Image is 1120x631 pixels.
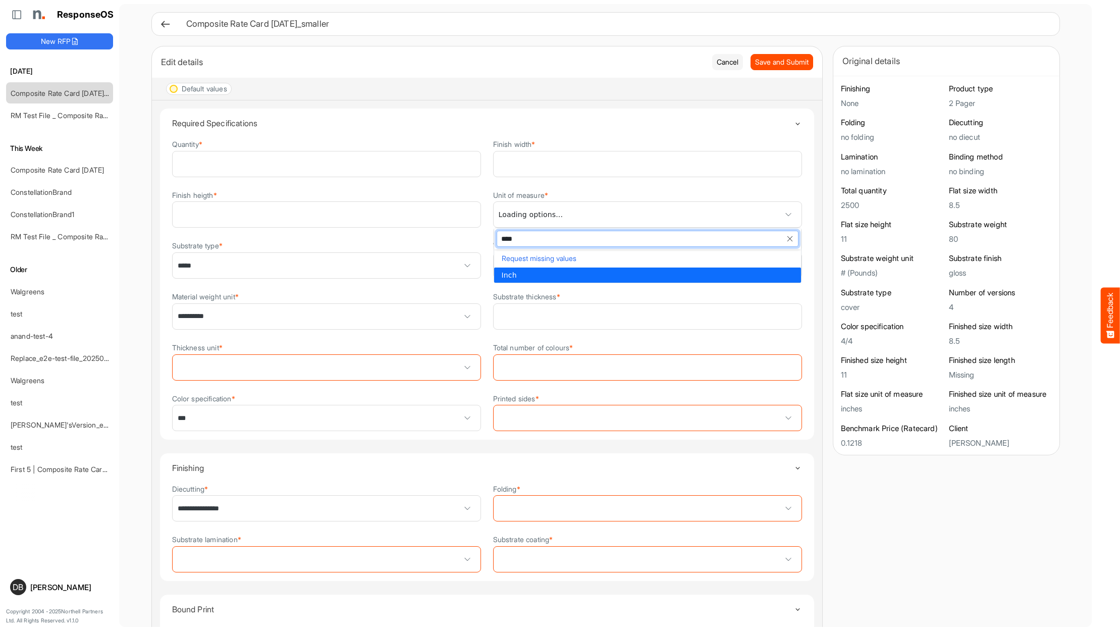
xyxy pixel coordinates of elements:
[30,584,109,591] div: [PERSON_NAME]
[841,235,944,243] h5: 11
[186,20,1043,28] h6: Composite Rate Card [DATE]_smaller
[172,395,235,402] label: Color specification
[841,152,944,162] h6: Lamination
[502,271,517,279] span: Inch
[6,33,113,49] button: New RFP
[172,605,794,614] h4: Bound Print
[783,231,798,246] span: clear
[841,84,944,94] h6: Finishing
[841,167,944,176] h5: no lamination
[949,201,1052,209] h5: 8.5
[841,269,944,277] h5: # (Pounds)
[949,371,1052,379] h5: Missing
[949,133,1052,141] h5: no diecut
[493,536,553,543] label: Substrate coating
[172,344,223,351] label: Thickness unit
[841,355,944,365] h6: Finished size height
[172,109,802,138] summary: Toggle content
[11,443,23,451] a: test
[493,485,520,493] label: Folding
[949,152,1052,162] h6: Binding method
[172,463,794,472] h4: Finishing
[841,389,944,399] h6: Flat size unit of measure
[751,54,813,70] button: Save and Submit Progress
[949,253,1052,264] h6: Substrate finish
[172,191,217,199] label: Finish heigth
[11,287,44,296] a: Walgreens
[949,235,1052,243] h5: 80
[57,10,114,20] h1: ResponseOS
[841,303,944,311] h5: cover
[11,465,131,474] a: First 5 | Composite Rate Card [DATE]
[172,485,208,493] label: Diecutting
[6,264,113,275] h6: Older
[949,424,1052,434] h6: Client
[949,186,1052,196] h6: Flat size width
[841,424,944,434] h6: Benchmark Price (Ratecard)
[172,536,241,543] label: Substrate lamination
[755,57,809,68] span: Save and Submit
[493,140,536,148] label: Finish width
[499,252,796,265] button: Request missing values
[841,99,944,108] h5: None
[6,607,113,625] p: Copyright 2004 - 2025 Northell Partners Ltd. All Rights Reserved. v 1.1.0
[11,166,104,174] a: Composite Rate Card [DATE]
[841,337,944,345] h5: 4/4
[28,5,48,25] img: Northell
[494,228,802,283] div: dropdownlist
[841,186,944,196] h6: Total quantity
[172,242,223,249] label: Substrate type
[841,439,944,447] h5: 0.1218
[841,404,944,413] h5: inches
[11,89,130,97] a: Composite Rate Card [DATE]_smaller
[6,143,113,154] h6: This Week
[11,210,74,219] a: ConstellationBrand1
[841,253,944,264] h6: Substrate weight unit
[172,119,794,128] h4: Required Specifications
[841,118,944,128] h6: Folding
[841,201,944,209] h5: 2500
[949,389,1052,399] h6: Finished size unit of measure
[949,84,1052,94] h6: Product type
[493,242,519,249] label: Weight
[11,111,151,120] a: RM Test File _ Composite Rate Card [DATE]
[493,191,549,199] label: Unit of measure
[949,355,1052,365] h6: Finished size length
[11,376,44,385] a: Walgreens
[172,140,202,148] label: Quantity
[172,453,802,483] summary: Toggle content
[11,420,200,429] a: [PERSON_NAME]'sVersion_e2e-test-file_20250604_111803
[1101,288,1120,344] button: Feedback
[172,293,239,300] label: Material weight unit
[493,293,560,300] label: Substrate thickness
[161,55,705,69] div: Edit details
[949,288,1052,298] h6: Number of versions
[497,231,783,246] input: dropdownlistfilter
[11,232,151,241] a: RM Test File _ Composite Rate Card [DATE]
[493,344,573,351] label: Total number of colours
[6,66,113,77] h6: [DATE]
[841,322,944,332] h6: Color specification
[949,118,1052,128] h6: Diecutting
[13,583,23,591] span: DB
[949,269,1052,277] h5: gloss
[11,188,72,196] a: ConstellationBrand
[841,133,944,141] h5: no folding
[949,322,1052,332] h6: Finished size width
[493,395,539,402] label: Printed sides
[949,99,1052,108] h5: 2 Pager
[841,220,944,230] h6: Flat size height
[172,595,802,624] summary: Toggle content
[949,439,1052,447] h5: [PERSON_NAME]
[841,288,944,298] h6: Substrate type
[11,332,53,340] a: anand-test-4
[842,54,1050,68] div: Original details
[11,309,23,318] a: test
[841,371,944,379] h5: 11
[949,337,1052,345] h5: 8.5
[11,354,140,362] a: Replace_e2e-test-file_20250604_111803
[182,85,227,92] div: Default values
[494,268,801,283] ul: popup
[11,398,23,407] a: test
[949,220,1052,230] h6: Substrate weight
